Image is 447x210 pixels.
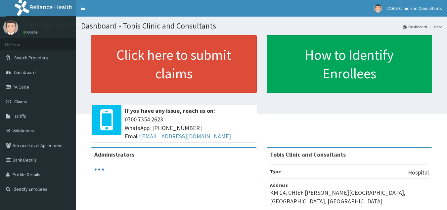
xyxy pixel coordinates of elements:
[14,99,27,105] span: Claims
[386,5,442,11] span: TOBIS Clinic and Consultants
[408,168,429,177] p: Hospital
[14,69,36,75] span: Dashboard
[270,182,288,188] b: Address
[270,188,429,205] p: KM 14, CHIEF [PERSON_NAME][GEOGRAPHIC_DATA],[GEOGRAPHIC_DATA], [GEOGRAPHIC_DATA]
[270,151,346,158] strong: Tobis Clinic and Consultants
[267,35,432,93] a: How to Identify Enrollees
[94,151,134,158] b: Administrators
[91,35,257,93] a: Click here to submit claims
[94,165,104,175] svg: audio-loading
[3,20,18,35] img: User Image
[125,115,253,141] span: 0700 7354 2623 WhatsApp: [PHONE_NUMBER] Email:
[81,22,442,30] h1: Dashboard - Tobis Clinic and Consultants
[23,30,39,35] a: Online
[125,107,215,114] b: If you have any issue, reach us on:
[140,132,231,140] a: [EMAIL_ADDRESS][DOMAIN_NAME]
[23,22,98,28] p: TOBIS Clinic and Consultants
[374,4,382,13] img: User Image
[14,55,48,61] span: Switch Providers
[270,169,281,175] b: Type
[428,24,442,30] li: Here
[14,113,26,119] span: Tariffs
[403,24,427,30] a: Dashboard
